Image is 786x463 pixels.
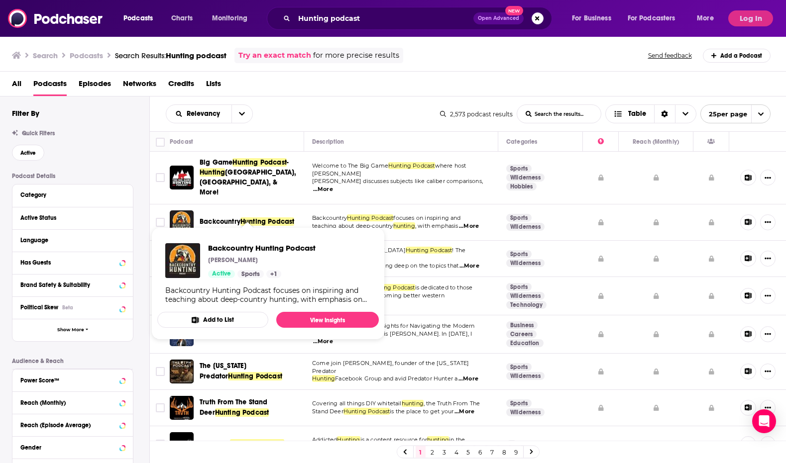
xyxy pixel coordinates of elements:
a: Active [208,270,235,278]
p: -- [506,440,517,448]
div: Search Results: [115,51,226,60]
span: Backcountry [200,217,240,226]
span: Welcome to The Big Game [312,162,388,169]
a: Search Results:Hunting podcast [115,51,226,60]
span: Hunting [312,375,335,382]
span: Relevancy [187,110,224,117]
span: Quick Filters [22,130,55,137]
span: Show More [57,327,84,333]
a: Sports [506,165,532,173]
button: Political SkewBeta [20,301,125,313]
span: New [505,6,523,15]
button: Log In [728,10,773,26]
div: Category [20,191,118,198]
span: for more precise results [313,50,399,61]
span: Hunting Podcast [406,247,452,254]
a: 6 [475,446,485,458]
a: Sports [506,363,532,371]
button: open menu [205,10,260,26]
button: Language [20,234,125,246]
span: Hunting [337,436,360,443]
span: Hunting [200,168,225,177]
span: For Business [572,11,611,25]
div: Has Guests [20,259,116,266]
div: Reach (Monthly) [20,399,116,406]
span: ...More [459,262,479,270]
button: open menu [700,104,771,123]
span: [GEOGRAPHIC_DATA], [GEOGRAPHIC_DATA], & More! [200,168,296,196]
span: Hunting Podcast [215,408,269,417]
span: Open Advanced [478,16,519,21]
span: Hunting Podcast [240,217,295,226]
a: Addicted Hunting Podcast [170,432,194,456]
span: Hunting Podcast [388,162,435,169]
span: with Expert Insights for Navigating the Modern [344,322,475,329]
div: Language [20,237,118,244]
span: Active [20,150,36,156]
span: Toggle select row [156,173,165,182]
a: Wilderness [506,372,545,380]
button: Choose View [605,104,696,123]
p: [PERSON_NAME] [208,256,258,264]
span: Covering all things DIY whitetail [312,400,402,407]
h3: Search [33,51,58,60]
button: Show More Button [760,214,776,230]
a: Credits [168,76,194,96]
a: Wilderness [506,174,545,182]
span: Hunting Podcast [347,214,394,221]
a: Sports [506,214,532,222]
a: Wilderness [506,223,545,231]
div: Brand Safety & Suitability [20,281,116,288]
a: 1 [416,446,426,458]
div: Active Status [20,214,118,221]
a: AddictedHunting Podcast [200,439,284,449]
div: Gender [20,444,116,451]
img: Truth From The Stand Deer Hunting Podcast [170,396,194,420]
a: 7 [487,446,497,458]
span: Hunting Podcast [230,439,284,448]
div: Search podcasts, credits, & more... [276,7,561,30]
img: Big Game Hunting Podcast - Hunting Africa, North America, & More! [170,166,194,189]
input: Search podcasts, credits, & more... [294,10,473,26]
span: For Podcasters [628,11,675,25]
button: Show More Button [760,436,776,452]
a: Backcountry Hunting Podcast [208,243,316,253]
span: where host [PERSON_NAME] [312,162,466,177]
a: Networks [123,76,156,96]
a: Sports [237,270,264,278]
a: 9 [511,446,521,458]
div: 2,573 podcast results [440,110,513,118]
a: The Texas Predator Hunting Podcast [170,360,194,383]
button: Show More Button [760,251,776,267]
a: Lists [206,76,221,96]
a: Episodes [79,76,111,96]
h3: Podcasts [70,51,103,60]
span: Addicted [200,439,230,448]
a: Try an exact match [238,50,311,61]
img: Backcountry Hunting Podcast [165,243,200,278]
button: Show More Button [760,326,776,342]
img: Backcountry Hunting Podcast [170,210,194,234]
p: Audience & Reach [12,358,133,365]
button: Show More Button [760,288,776,304]
button: Show More Button [760,364,776,379]
span: Toggle select row [156,403,165,412]
span: Big Game [200,158,232,167]
button: Open AdvancedNew [473,12,524,24]
button: open menu [231,105,252,123]
button: Active [12,145,44,161]
img: Podchaser - Follow, Share and Rate Podcasts [8,9,104,28]
button: Gender [20,441,125,453]
a: The [US_STATE] PredatorHunting Podcast [200,361,298,381]
div: Categories [506,136,537,148]
span: in the [449,436,465,443]
button: open menu [621,10,690,26]
button: Power Score™ [20,373,125,386]
span: ...More [458,375,478,383]
span: Table [628,110,646,117]
button: Category [20,188,125,201]
span: Hunting podcast [166,51,226,60]
span: Charts [171,11,193,25]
